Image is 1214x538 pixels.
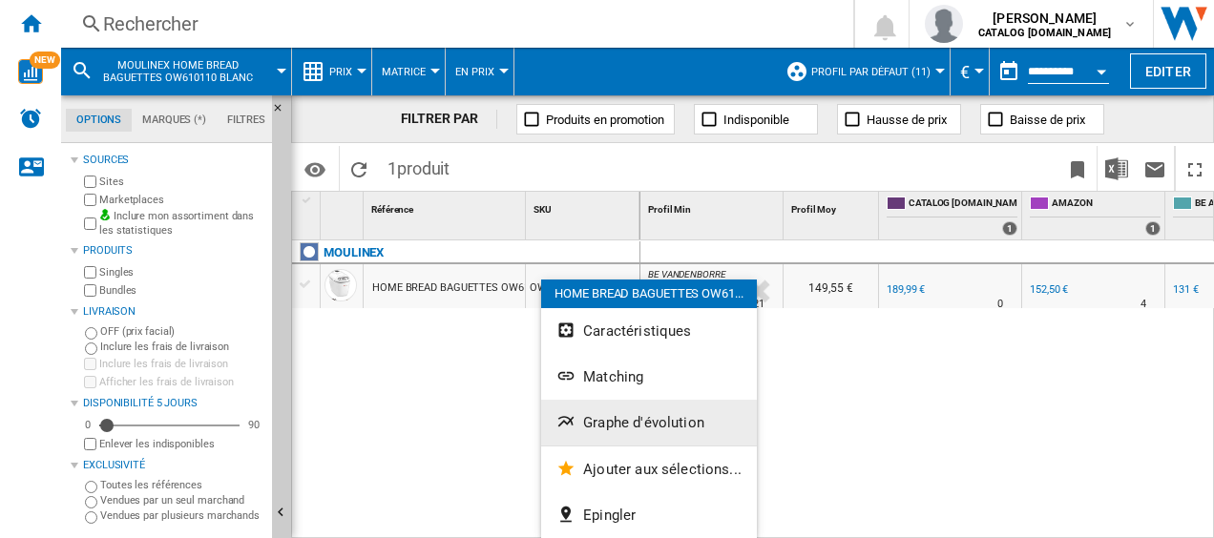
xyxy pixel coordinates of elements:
[583,461,742,478] span: Ajouter aux sélections...
[541,354,757,400] button: Matching
[541,279,757,308] div: HOME BREAD BAGUETTES OW61...
[583,507,636,524] span: Epingler
[583,414,704,431] span: Graphe d'évolution
[541,308,757,354] button: Caractéristiques
[541,400,757,445] button: Graphe d'évolution
[583,368,643,385] span: Matching
[583,322,691,340] span: Caractéristiques
[541,492,757,538] button: Epingler...
[541,446,757,492] button: Ajouter aux sélections...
